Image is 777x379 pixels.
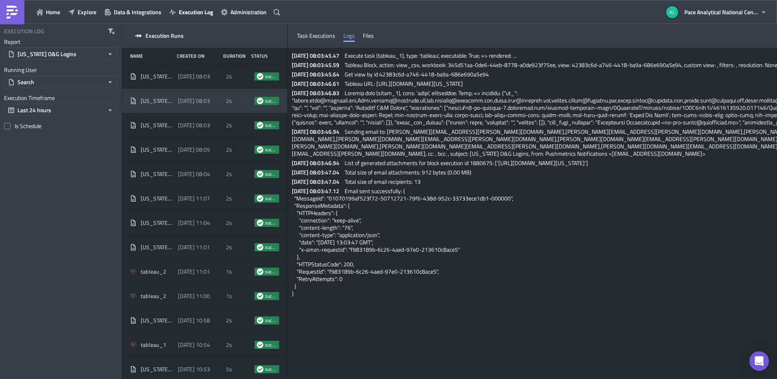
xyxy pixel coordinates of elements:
[292,187,513,298] span: Email sent successfully: { "MessageId": "01070199af523f72-50712721-79f6-438d-952c-33733ece1db1-00...
[4,76,117,88] button: Search
[345,79,463,88] span: Tableau URL: [URL][DOMAIN_NAME][US_STATE]
[684,8,757,16] span: Pace Analytical National Center for Testing and Innovation
[4,38,117,46] label: Report
[257,268,263,275] span: success
[226,170,232,178] span: 2s
[64,6,100,18] button: Explore
[257,244,263,250] span: success
[257,317,263,324] span: success
[257,342,263,348] span: success
[141,97,174,105] span: [US_STATE] O&G Logins
[265,73,277,80] span: success
[17,106,51,114] span: Last 24 hours
[665,5,679,19] img: Avatar
[292,61,343,69] span: [DATE] 08:03:45.59
[178,244,210,251] span: [DATE] 11:01
[17,78,34,86] span: Search
[141,219,174,227] span: [US_STATE] O&G Logins
[145,32,184,39] span: Execution Runs
[178,292,210,300] span: [DATE] 11:00
[257,122,263,129] span: success
[177,53,219,59] div: Created On
[363,30,374,42] div: Files
[105,25,117,37] button: Clear filters
[4,104,117,116] button: Last 24 hours
[33,6,64,18] button: Home
[292,187,343,195] span: [DATE] 08:03:47.12
[46,8,60,16] span: Home
[178,73,210,80] span: [DATE] 08:03
[17,50,76,58] span: [US_STATE] O&G Logins
[292,79,343,88] span: [DATE] 08:03:46.61
[141,146,174,153] span: [US_STATE] O&G Logins
[257,293,263,299] span: success
[141,292,166,300] span: tableau_2
[4,48,117,60] button: [US_STATE] O&G Logins
[100,6,165,18] button: Data & Integrations
[226,292,232,300] span: 1s
[4,122,117,130] label: Is Schedule
[265,342,277,348] span: success
[141,122,174,129] span: [US_STATE] O&G Logins
[292,70,343,78] span: [DATE] 08:03:45.64
[226,122,232,129] span: 2s
[223,53,247,59] div: Duration
[292,89,343,97] span: [DATE] 08:03:46.83
[292,127,343,136] span: [DATE] 08:03:46.94
[226,317,232,324] span: 2s
[257,195,263,202] span: success
[178,341,210,349] span: [DATE] 10:54
[265,146,277,153] span: success
[345,168,471,176] span: Total size of email attachments: 912 bytes (0.00 MB)
[226,341,232,349] span: 2s
[178,122,210,129] span: [DATE] 08:03
[265,268,277,275] span: success
[226,219,232,227] span: 2s
[114,8,161,16] span: Data & Integrations
[141,268,166,275] span: tableau_2
[661,3,771,21] button: Pace Analytical National Center for Testing and Innovation
[251,53,275,59] div: Status
[178,366,210,373] span: [DATE] 10:53
[4,66,117,74] label: Running User
[292,177,343,186] span: [DATE] 08:03:47.04
[178,317,210,324] span: [DATE] 10:58
[141,366,174,373] span: [US_STATE] O&G Logins
[257,171,263,177] span: success
[130,53,173,59] div: Name
[141,195,174,202] span: [US_STATE] O&G Logins
[257,73,263,80] span: success
[226,97,232,105] span: 2s
[265,122,277,129] span: success
[292,51,343,60] span: [DATE] 08:03:45.47
[178,170,210,178] span: [DATE] 08:04
[297,30,335,42] div: Task Executions
[230,8,267,16] span: Administration
[179,8,213,16] span: Execution Log
[217,6,271,18] a: Administration
[6,6,19,19] img: PushMetrics
[265,293,277,299] span: success
[749,351,769,371] div: Open Intercom Messenger
[226,366,232,373] span: 5s
[141,341,166,349] span: tableau_1
[265,317,277,324] span: success
[226,268,232,275] span: 1s
[226,244,232,251] span: 2s
[345,159,588,167] span: List of generated attachments for block execution id 1880675: ['[URL][DOMAIN_NAME][US_STATE]']
[265,171,277,177] span: success
[178,97,210,105] span: [DATE] 08:03
[292,168,343,176] span: [DATE] 08:03:47.04
[345,51,517,60] span: Execute task (tableau_1), type: 'tableau', executable: True; => rendered: ...
[178,219,210,227] span: [DATE] 11:04
[265,220,277,226] span: success
[265,366,277,372] span: success
[4,28,44,35] h4: Execution Log
[165,6,217,18] button: Execution Log
[78,8,96,16] span: Explore
[292,159,343,167] span: [DATE] 08:03:46.94
[257,146,263,153] span: success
